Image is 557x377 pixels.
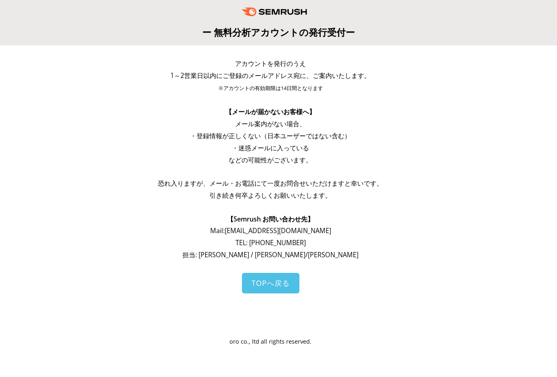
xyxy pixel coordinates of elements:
span: ・登録情報が正しくない（日本ユーザーではない含む） [190,131,351,140]
span: ※アカウントの有効期限は14日間となります [218,85,323,92]
span: TEL: [PHONE_NUMBER] [235,238,306,247]
a: TOPへ戻る [242,273,299,293]
span: 担当: [PERSON_NAME] / [PERSON_NAME]/[PERSON_NAME] [182,250,358,259]
span: ー 無料分析アカウントの発行受付ー [202,26,355,39]
span: などの可能性がございます。 [229,156,312,164]
span: 1～2営業日以内にご登録のメールアドレス宛に、ご案内いたします。 [170,71,371,80]
span: メール案内がない場合、 [235,119,306,128]
span: 【Semrush お問い合わせ先】 [227,215,314,223]
span: 【メールが届かないお客様へ】 [225,107,315,116]
span: ・迷惑メールに入っている [232,143,309,152]
span: 引き続き何卒よろしくお願いいたします。 [209,191,332,200]
span: oro co., ltd all rights reserved. [229,338,311,345]
span: Mail: [EMAIL_ADDRESS][DOMAIN_NAME] [210,226,331,235]
span: アカウントを発行のうえ [235,59,306,68]
span: TOPへ戻る [252,278,290,288]
span: 恐れ入りますが、メール・お電話にて一度お問合せいただけますと幸いです。 [158,179,383,188]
